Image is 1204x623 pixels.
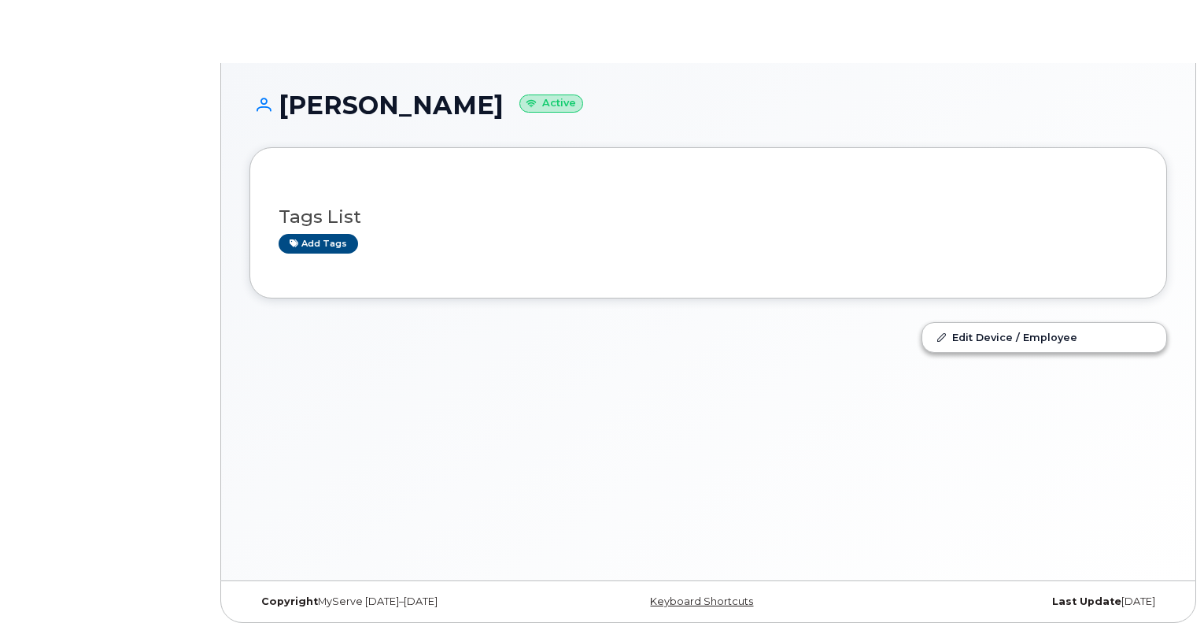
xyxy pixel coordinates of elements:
[922,323,1166,351] a: Edit Device / Employee
[650,595,753,607] a: Keyboard Shortcuts
[249,595,556,608] div: MyServe [DATE]–[DATE]
[279,207,1138,227] h3: Tags List
[861,595,1167,608] div: [DATE]
[249,91,1167,119] h1: [PERSON_NAME]
[519,95,583,113] small: Active
[261,595,318,607] strong: Copyright
[279,234,358,254] a: Add tags
[1052,595,1121,607] strong: Last Update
